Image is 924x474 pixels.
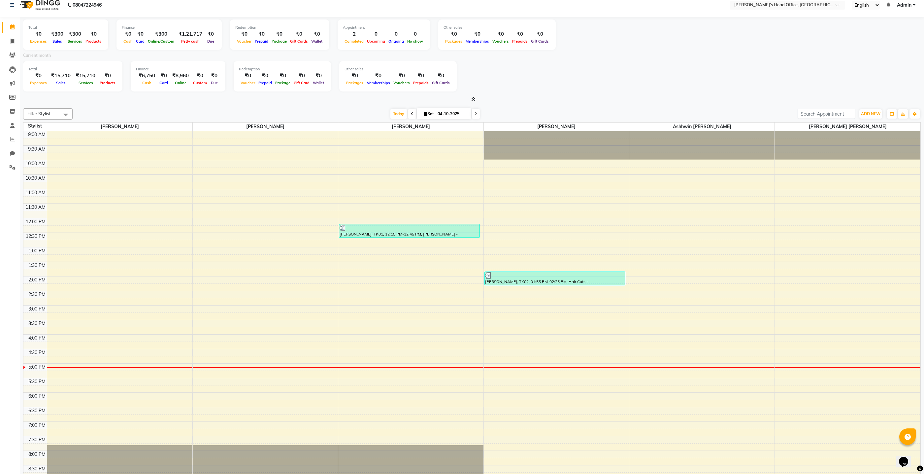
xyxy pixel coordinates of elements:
iframe: chat widget [896,448,917,467]
div: ₹0 [134,30,146,38]
div: ₹0 [491,30,511,38]
div: Stylist [23,123,47,129]
span: Prepaids [511,39,529,44]
span: Memberships [365,81,392,85]
div: ₹0 [191,72,209,80]
span: Petty cash [180,39,201,44]
div: 5:00 PM [27,364,47,371]
span: Expenses [28,81,49,85]
div: 6:30 PM [27,407,47,414]
span: Vouchers [392,81,412,85]
span: [PERSON_NAME] [193,123,338,131]
div: 11:30 AM [24,204,47,211]
div: ₹0 [392,72,412,80]
div: 11:00 AM [24,189,47,196]
div: ₹0 [430,72,451,80]
div: ₹0 [310,30,324,38]
div: 2:30 PM [27,291,47,298]
span: Products [98,81,117,85]
div: ₹0 [28,30,49,38]
div: ₹0 [209,72,220,80]
span: [PERSON_NAME] [484,123,629,131]
span: Products [84,39,103,44]
span: Online [173,81,188,85]
div: Total [28,25,103,30]
div: Appointment [343,25,425,30]
div: [PERSON_NAME], TK01, 12:15 PM-12:45 PM, [PERSON_NAME] - [DEMOGRAPHIC_DATA] - Royal Shave (₹300) [339,224,479,237]
span: Custom [191,81,209,85]
div: Finance [136,66,220,72]
div: Finance [122,25,216,30]
div: 0 [387,30,406,38]
div: ₹0 [253,30,270,38]
div: 9:00 AM [27,131,47,138]
div: Redemption [239,66,326,72]
span: Packages [345,81,365,85]
span: Prepaids [412,81,430,85]
div: 4:00 PM [27,335,47,342]
div: ₹15,710 [49,72,73,80]
input: Search Appointment [798,109,855,119]
span: Online/Custom [146,39,176,44]
div: ₹0 [98,72,117,80]
span: Sales [51,39,64,44]
span: Services [77,81,95,85]
div: ₹0 [28,72,49,80]
div: ₹0 [292,72,311,80]
span: No show [406,39,425,44]
div: 7:30 PM [27,436,47,443]
span: Expenses [28,39,49,44]
span: Due [206,39,216,44]
span: Packages [444,39,464,44]
span: Due [209,81,219,85]
div: ₹0 [122,30,134,38]
span: Sat [422,111,436,116]
div: ₹300 [146,30,176,38]
div: ₹6,750 [136,72,158,80]
span: Prepaid [253,39,270,44]
span: Wallet [310,39,324,44]
span: Card [134,39,146,44]
div: Total [28,66,117,72]
span: Voucher [235,39,253,44]
label: Current month [23,53,51,58]
input: 2025-10-04 [436,109,469,119]
span: Services [66,39,84,44]
div: ₹0 [511,30,529,38]
span: Upcoming [365,39,387,44]
div: ₹8,960 [170,72,191,80]
div: ₹300 [66,30,84,38]
div: ₹300 [49,30,66,38]
div: ₹0 [464,30,491,38]
div: 0 [365,30,387,38]
div: ₹0 [274,72,292,80]
span: Filter Stylist [27,111,50,116]
div: ₹0 [84,30,103,38]
span: Sales [54,81,67,85]
div: ₹0 [205,30,216,38]
div: ₹0 [345,72,365,80]
div: ₹0 [257,72,274,80]
div: ₹0 [235,30,253,38]
div: ₹0 [158,72,170,80]
div: 6:00 PM [27,393,47,400]
div: 8:30 PM [27,465,47,472]
div: 2 [343,30,365,38]
span: Memberships [464,39,491,44]
div: 12:00 PM [24,218,47,225]
div: ₹1,21,717 [176,30,205,38]
div: 4:30 PM [27,349,47,356]
span: Card [158,81,170,85]
span: Admin [897,2,911,9]
div: 3:30 PM [27,320,47,327]
div: 12:30 PM [24,233,47,240]
div: 3:00 PM [27,306,47,312]
span: Vouchers [491,39,511,44]
div: 0 [406,30,425,38]
span: Gift Cards [529,39,550,44]
span: Cash [141,81,153,85]
div: 1:00 PM [27,247,47,254]
span: Today [390,109,407,119]
div: Redemption [235,25,324,30]
div: ₹15,710 [73,72,98,80]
